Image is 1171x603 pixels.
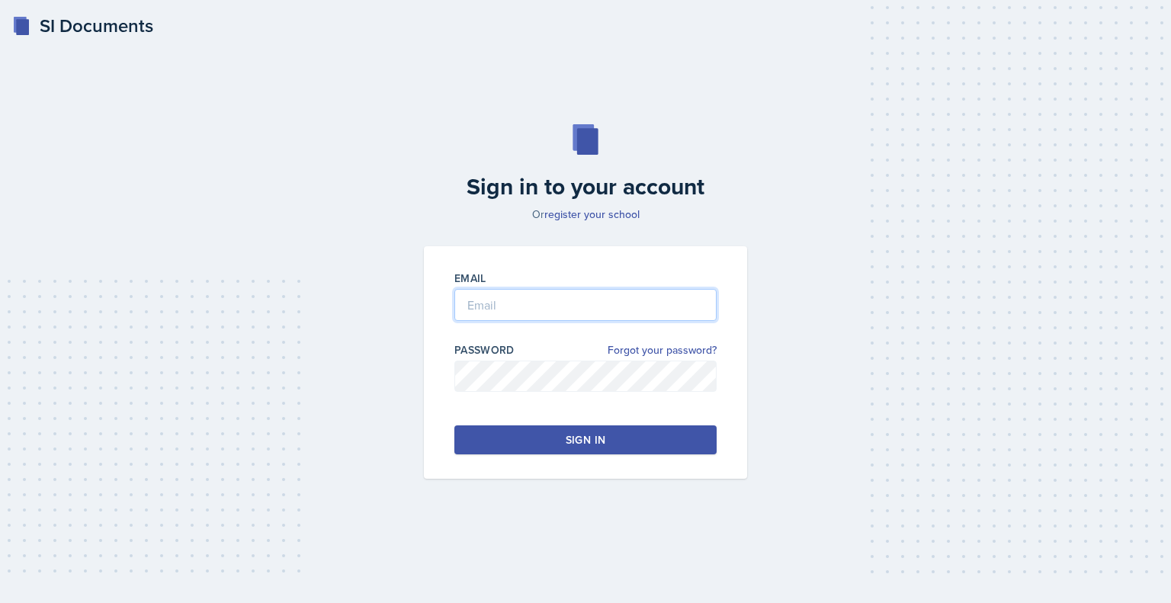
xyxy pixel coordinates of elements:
div: Sign in [566,432,605,447]
h2: Sign in to your account [415,173,756,200]
a: Forgot your password? [608,342,717,358]
button: Sign in [454,425,717,454]
p: Or [415,207,756,222]
a: SI Documents [12,12,153,40]
a: register your school [544,207,640,222]
label: Password [454,342,515,358]
input: Email [454,289,717,321]
label: Email [454,271,486,286]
